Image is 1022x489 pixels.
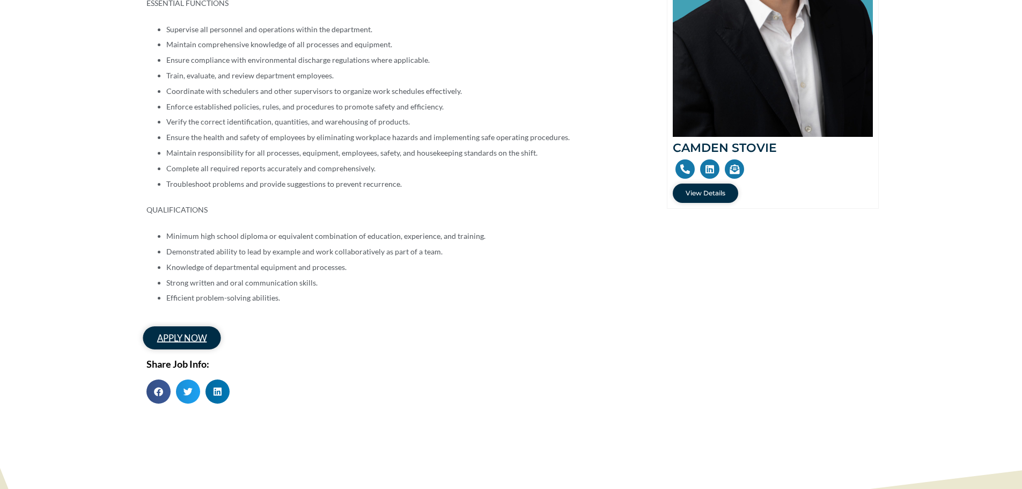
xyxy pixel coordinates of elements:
[166,102,444,111] span: Enforce established policies, rules, and procedures to promote safety and efficiency.
[166,179,402,188] span: Troubleshoot problems and provide suggestions to prevent recurrence.
[205,379,230,404] div: Share on linkedin
[166,293,280,302] span: Efficient problem-solving abilities.
[166,164,376,173] span: Complete all required reports accurately and comprehensively.
[166,40,392,49] span: Maintain comprehensive knowledge of all processes and equipment.
[673,142,873,154] h2: CAMDEN STOVIE
[143,326,220,349] a: apply now
[166,55,430,64] span: Ensure compliance with environmental discharge regulations where applicable.
[146,379,171,404] div: Share on facebook
[166,133,570,142] span: Ensure the health and safety of employees by eliminating workplace hazards and implementing safe ...
[166,148,538,157] span: Maintain responsibility for all processes, equipment, employees, safety, and housekeeping standar...
[673,184,738,203] a: View Details
[166,117,410,126] span: Verify the correct identification, quantities, and warehousing of products.
[166,86,462,96] span: Coordinate with schedulers and other supervisors to organize work schedules effectively.
[146,359,635,369] h2: Share Job Info:
[166,247,443,256] span: Demonstrated ability to lead by example and work collaboratively as part of a team.
[176,379,200,404] div: Share on twitter
[166,231,486,240] span: Minimum high school diploma or equivalent combination of education, experience, and training.
[166,262,347,272] span: Knowledge of departmental equipment and processes.
[146,205,208,214] span: QUALIFICATIONS
[166,25,372,34] span: Supervise all personnel and operations within the department.
[157,333,206,342] span: apply now
[166,71,334,80] span: Train, evaluate, and review department employees.
[166,278,318,287] span: Strong written and oral communication skills.
[686,190,725,196] span: View Details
